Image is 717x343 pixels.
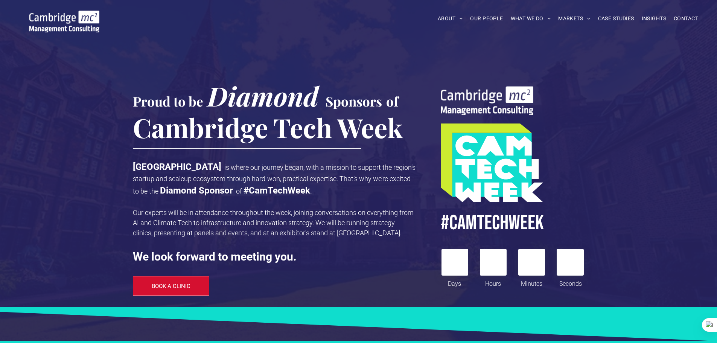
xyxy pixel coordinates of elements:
[638,13,670,24] a: INSIGHTS
[29,11,99,32] img: Go to Homepage
[480,276,506,288] div: Hours
[133,163,416,195] span: is where our journey began, with a mission to support the region’s startup and scaleup ecosystem ...
[160,185,233,196] strong: Diamond Sponsor
[386,92,398,110] span: of
[152,283,190,290] span: BOOK A CLINIC
[466,13,507,24] a: OUR PEOPLE
[670,13,702,24] a: CONTACT
[133,110,403,145] span: Cambridge Tech Week
[326,92,382,110] span: Sponsors
[507,13,555,24] a: WHAT WE DO
[133,209,414,237] span: Our experts will be in attendance throughout the week, joining conversations on everything from A...
[519,276,545,288] div: Minutes
[554,13,594,24] a: MARKETS
[441,276,468,288] div: Days
[434,13,467,24] a: ABOUT
[310,187,312,195] span: .
[133,276,210,296] a: BOOK A CLINIC
[236,187,242,195] span: of
[244,185,310,196] strong: #CamTechWeek
[441,210,544,236] span: #CamTECHWEEK
[594,13,638,24] a: CASE STUDIES
[441,123,543,202] img: A turquoise and lime green geometric graphic with the words CAM TECH WEEK in bold white letters s...
[207,78,319,113] span: Diamond
[557,276,584,288] div: Seconds
[133,162,221,172] strong: [GEOGRAPHIC_DATA]
[133,250,297,263] strong: We look forward to meeting you.
[133,92,203,110] span: Proud to be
